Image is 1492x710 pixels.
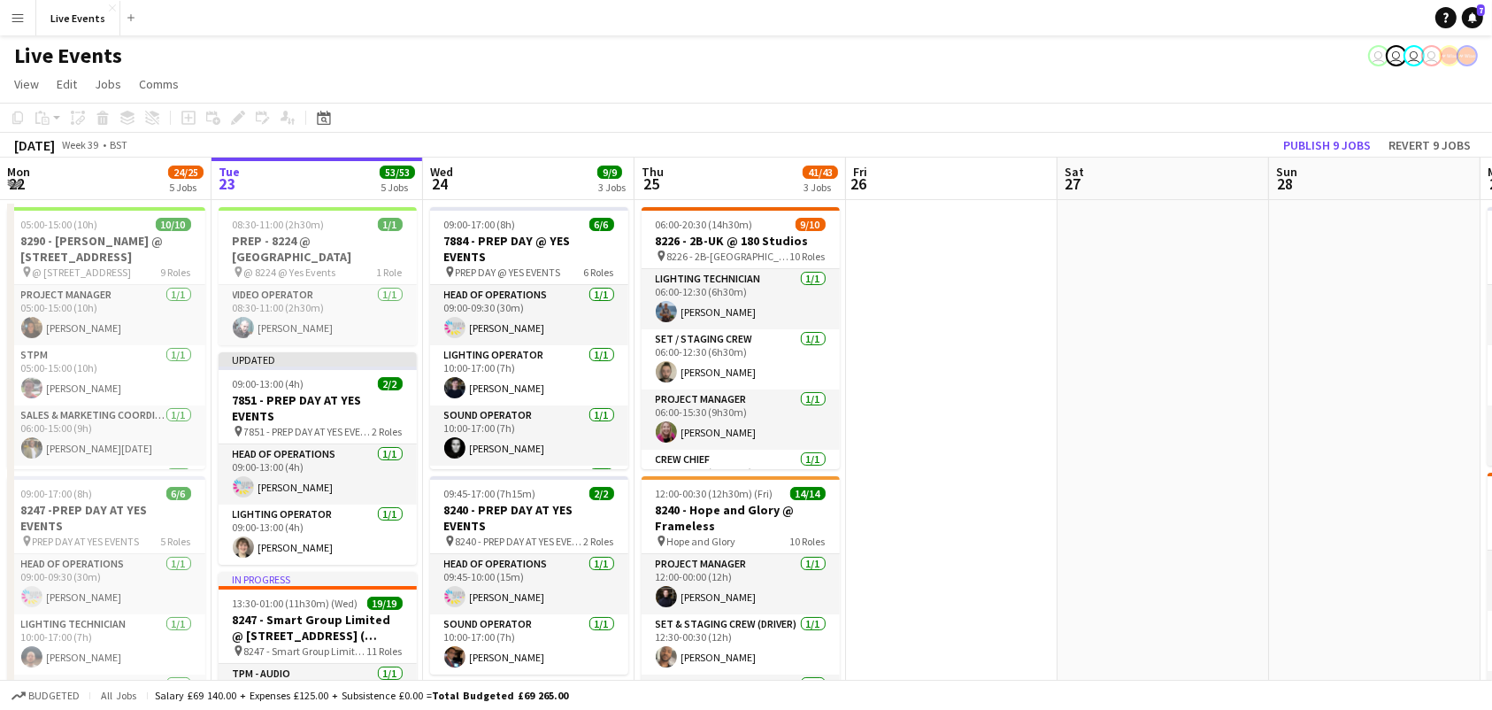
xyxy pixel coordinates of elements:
span: 1/1 [378,218,403,231]
span: 09:45-17:00 (7h15m) [444,487,536,500]
span: 05:00-15:00 (10h) [21,218,98,231]
span: 7 [1477,4,1485,16]
app-card-role: Sales & Marketing Coordinator1/106:00-15:00 (9h)[PERSON_NAME][DATE] [7,405,205,466]
span: 09:00-13:00 (4h) [233,377,304,390]
span: 09:00-17:00 (8h) [444,218,516,231]
span: 06:00-20:30 (14h30m) [656,218,753,231]
app-job-card: 09:45-17:00 (7h15m)2/28240 - PREP DAY AT YES EVENTS 8240 - PREP DAY AT YES EVENTS2 RolesHead of O... [430,476,628,675]
span: 10/10 [156,218,191,231]
span: 26 [850,174,867,194]
div: BST [110,138,127,151]
span: PREP DAY @ YES EVENTS [456,266,561,279]
span: 8226 - 2B-[GEOGRAPHIC_DATA] [667,250,790,263]
app-card-role: Head of Operations1/109:00-09:30 (30m)[PERSON_NAME] [7,554,205,614]
span: Mon [7,164,30,180]
app-job-card: 09:00-17:00 (8h)6/67884 - PREP DAY @ YES EVENTS PREP DAY @ YES EVENTS6 RolesHead of Operations1/1... [430,207,628,469]
button: Live Events [36,1,120,35]
app-user-avatar: Eden Hopkins [1404,45,1425,66]
app-card-role: Sound Operator1/110:00-17:00 (7h)[PERSON_NAME] [430,405,628,466]
a: 7 [1462,7,1483,28]
span: 19/19 [367,597,403,610]
h3: 8247 - Smart Group Limited @ [STREET_ADDRESS] ( Formerly Freemasons' Hall) [219,612,417,644]
span: 7851 - PREP DAY AT YES EVENTS [244,425,373,438]
span: 9 Roles [161,266,191,279]
span: 12:00-00:30 (12h30m) (Fri) [656,487,773,500]
span: 8240 - PREP DAY AT YES EVENTS [456,535,584,548]
button: Publish 9 jobs [1276,134,1378,157]
span: @ [STREET_ADDRESS] [33,266,132,279]
span: 22 [4,174,30,194]
span: Fri [853,164,867,180]
span: 13:30-01:00 (11h30m) (Wed) [233,597,358,610]
span: @ 8224 @ Yes Events [244,266,336,279]
app-card-role: Lighting Technician1/110:00-17:00 (7h)[PERSON_NAME] [7,614,205,675]
span: 2/2 [589,487,614,500]
app-job-card: Updated09:00-13:00 (4h)2/27851 - PREP DAY AT YES EVENTS 7851 - PREP DAY AT YES EVENTS2 RolesHead ... [219,352,417,565]
span: 24/25 [168,166,204,179]
app-user-avatar: Ollie Rolfe [1421,45,1442,66]
span: 28 [1273,174,1297,194]
app-card-role: Project Manager1/105:00-15:00 (10h)[PERSON_NAME] [7,285,205,345]
h1: Live Events [14,42,122,69]
div: Salary £69 140.00 + Expenses £125.00 + Subsistence £0.00 = [155,689,568,702]
span: Sat [1065,164,1084,180]
span: 23 [216,174,240,194]
app-card-role: Project Manager1/112:00-00:00 (12h)[PERSON_NAME] [642,554,840,614]
span: 5 Roles [161,535,191,548]
span: Week 39 [58,138,103,151]
span: 08:30-11:00 (2h30m) [233,218,325,231]
div: 5 Jobs [381,181,414,194]
span: Sun [1276,164,1297,180]
span: View [14,76,39,92]
app-user-avatar: Nadia Addada [1386,45,1407,66]
a: Comms [132,73,186,96]
app-user-avatar: Alex Gill [1457,45,1478,66]
span: 24 [427,174,453,194]
app-job-card: 08:30-11:00 (2h30m)1/1PREP - 8224 @ [GEOGRAPHIC_DATA] @ 8224 @ Yes Events1 RoleVideo Operator1/10... [219,207,417,345]
h3: 8240 - Hope and Glory @ Frameless [642,502,840,534]
app-card-role: Video Operator1/108:30-11:00 (2h30m)[PERSON_NAME] [219,285,417,345]
button: Budgeted [9,686,82,706]
app-card-role: Lighting Operator1/110:00-17:00 (7h)[PERSON_NAME] [430,345,628,405]
div: In progress [219,572,417,586]
div: 3 Jobs [598,181,626,194]
app-card-role: Crew Chief1/1 [7,466,205,526]
span: 10 Roles [790,250,826,263]
app-card-role: Crew Chief1/106:00-20:30 (14h30m) [642,450,840,510]
h3: 8290 - [PERSON_NAME] @ [STREET_ADDRESS] [7,233,205,265]
span: Tue [219,164,240,180]
app-card-role: Head of Operations1/109:00-13:00 (4h)[PERSON_NAME] [219,444,417,505]
span: 1 Role [377,266,403,279]
span: Hope and Glory [667,535,736,548]
button: Revert 9 jobs [1381,134,1478,157]
div: [DATE] [14,136,55,154]
span: 10 Roles [790,535,826,548]
span: 27 [1062,174,1084,194]
div: 5 Jobs [169,181,203,194]
app-user-avatar: Nadia Addada [1368,45,1389,66]
span: 2 Roles [584,535,614,548]
app-card-role: Lighting Technician1/106:00-12:30 (6h30m)[PERSON_NAME] [642,269,840,329]
app-card-role: Lighting Operator1/109:00-13:00 (4h)[PERSON_NAME] [219,505,417,565]
span: Thu [642,164,664,180]
app-job-card: 06:00-20:30 (14h30m)9/108226 - 2B-UK @ 180 Studios 8226 - 2B-[GEOGRAPHIC_DATA]10 RolesLighting Te... [642,207,840,469]
div: 3 Jobs [804,181,837,194]
span: Total Budgeted £69 265.00 [432,689,568,702]
h3: 7851 - PREP DAY AT YES EVENTS [219,392,417,424]
span: 53/53 [380,166,415,179]
app-card-role: Head of Operations1/109:45-10:00 (15m)[PERSON_NAME] [430,554,628,614]
div: 05:00-15:00 (10h)10/108290 - [PERSON_NAME] @ [STREET_ADDRESS] @ [STREET_ADDRESS]9 RolesProject Ma... [7,207,205,469]
span: 6/6 [166,487,191,500]
span: 6/6 [589,218,614,231]
span: 11 Roles [367,644,403,658]
app-user-avatar: Alex Gill [1439,45,1460,66]
a: View [7,73,46,96]
span: Wed [430,164,453,180]
span: 41/43 [803,166,838,179]
a: Edit [50,73,84,96]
